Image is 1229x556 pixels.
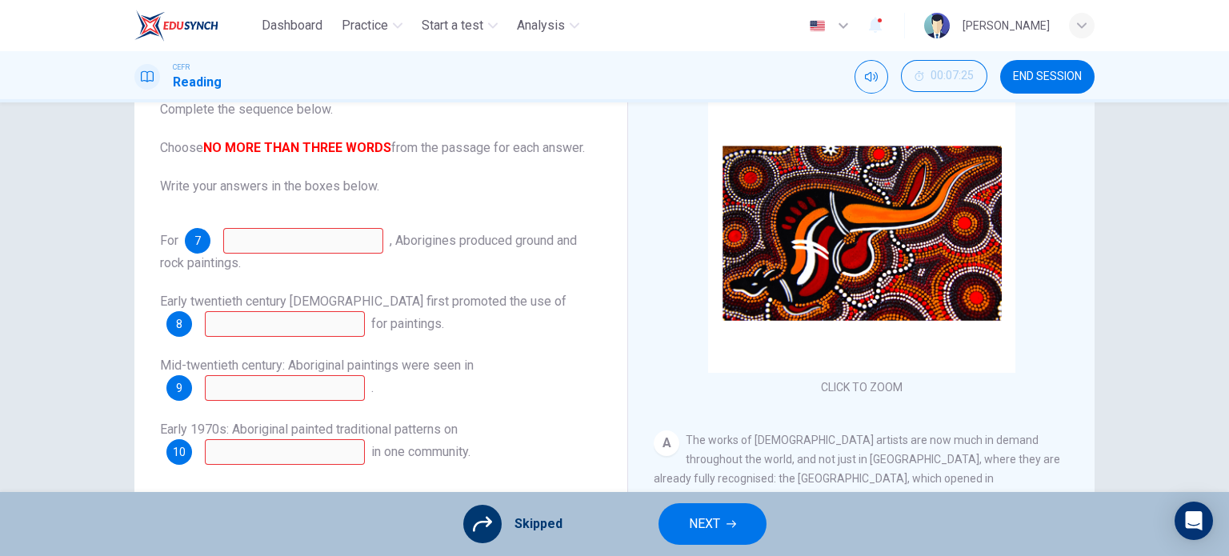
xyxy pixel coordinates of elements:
span: Start a test [422,16,483,35]
span: for paintings. [371,316,444,331]
a: EduSynch logo [134,10,255,42]
button: 00:07:25 [901,60,987,92]
img: EduSynch logo [134,10,218,42]
button: NEXT [659,503,767,545]
span: 8 [176,318,182,330]
span: NEXT [689,513,720,535]
span: Complete the sequence below. Choose from the passage for each answer. Write your answers in the b... [160,100,602,196]
span: Analysis [517,16,565,35]
span: . [371,380,374,395]
div: Hide [901,60,987,94]
button: END SESSION [1000,60,1095,94]
span: END SESSION [1013,70,1082,83]
button: Analysis [510,11,586,40]
span: Dashboard [262,16,322,35]
div: A [654,430,679,456]
img: Profile picture [924,13,950,38]
span: Skipped [514,514,562,534]
span: Early 1970s: Aboriginal painted traditional patterns on [160,422,458,437]
font: NO MORE THAN THREE WORDS [203,140,391,155]
img: en [807,20,827,32]
span: 9 [176,382,182,394]
span: 7 [194,235,201,246]
span: in one community. [371,444,470,459]
span: Early twentieth century [DEMOGRAPHIC_DATA] first promoted the use of [160,294,566,309]
span: Mid-twentieth century: Aboriginal paintings were seen in [160,358,474,373]
div: Mute [855,60,888,94]
span: 10 [173,446,186,458]
button: Dashboard [255,11,329,40]
button: Start a test [415,11,504,40]
span: Practice [342,16,388,35]
button: Practice [335,11,409,40]
div: Open Intercom Messenger [1175,502,1213,540]
h1: Reading [173,73,222,92]
div: [PERSON_NAME] [963,16,1050,35]
span: 00:07:25 [931,70,974,82]
span: For [160,233,178,248]
span: CEFR [173,62,190,73]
